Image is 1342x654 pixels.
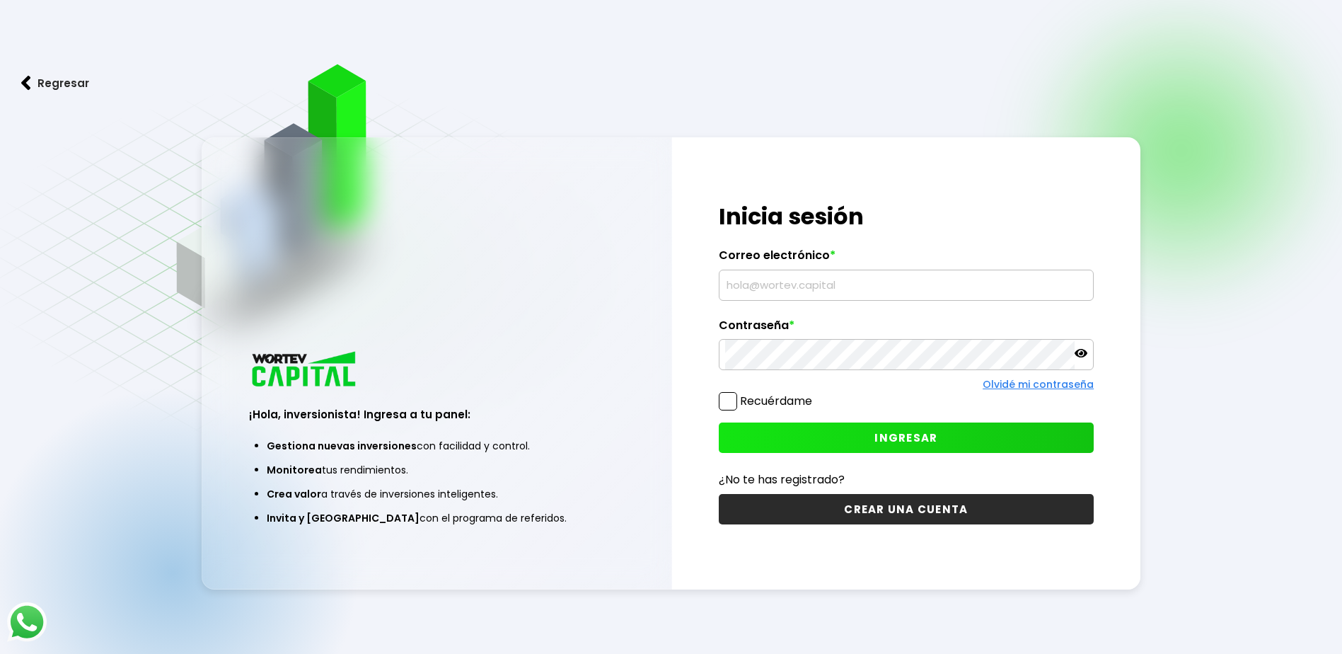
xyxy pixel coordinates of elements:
span: Monitorea [267,463,322,477]
label: Contraseña [719,319,1094,340]
li: con facilidad y control. [267,434,606,458]
img: flecha izquierda [21,76,31,91]
img: logo_wortev_capital [249,350,361,391]
a: Olvidé mi contraseña [983,377,1094,391]
h1: Inicia sesión [719,200,1094,234]
span: Invita y [GEOGRAPHIC_DATA] [267,511,420,525]
li: con el programa de referidos. [267,506,606,530]
h3: ¡Hola, inversionista! Ingresa a tu panel: [249,406,624,423]
li: a través de inversiones inteligentes. [267,482,606,506]
span: Crea valor [267,487,321,501]
p: ¿No te has registrado? [719,471,1094,488]
button: INGRESAR [719,423,1094,453]
label: Correo electrónico [719,248,1094,270]
img: logos_whatsapp-icon.242b2217.svg [7,602,47,642]
input: hola@wortev.capital [725,270,1087,300]
span: Gestiona nuevas inversiones [267,439,417,453]
a: ¿No te has registrado?CREAR UNA CUENTA [719,471,1094,524]
li: tus rendimientos. [267,458,606,482]
span: INGRESAR [874,430,937,445]
label: Recuérdame [740,393,812,409]
button: CREAR UNA CUENTA [719,494,1094,524]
